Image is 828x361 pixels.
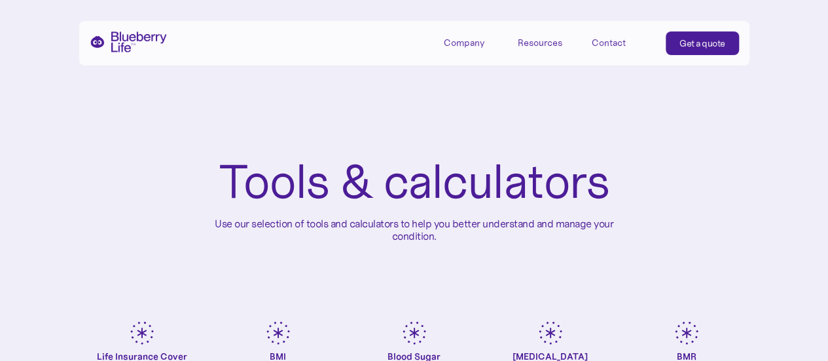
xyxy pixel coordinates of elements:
[592,37,626,48] div: Contact
[90,31,167,52] a: home
[592,31,651,53] a: Contact
[444,37,484,48] div: Company
[444,31,503,53] div: Company
[518,37,562,48] div: Resources
[666,31,739,55] a: Get a quote
[679,37,725,50] div: Get a quote
[518,31,577,53] div: Resources
[219,157,609,207] h1: Tools & calculators
[205,218,624,242] p: Use our selection of tools and calculators to help you better understand and manage your condition.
